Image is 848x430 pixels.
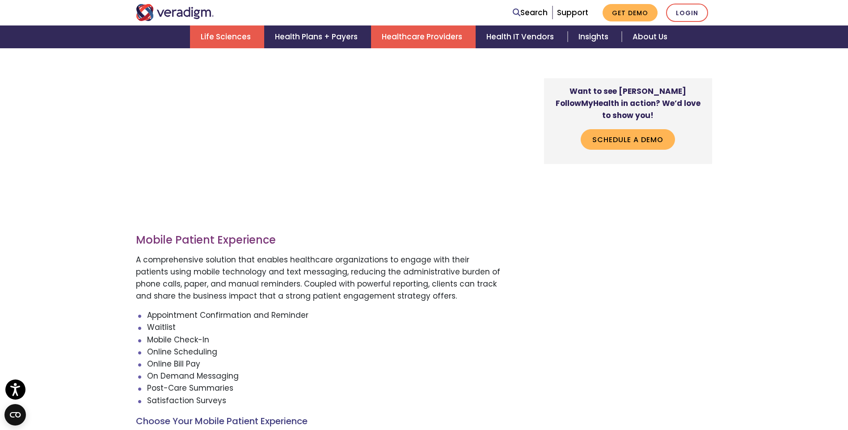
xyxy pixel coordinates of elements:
iframe: Drift Chat Widget [676,366,837,419]
a: Schedule a Demo [581,129,675,150]
strong: Want to see [PERSON_NAME] FollowMyHealth in action? We’d love to show you! [556,86,700,121]
a: Search [513,7,548,19]
button: Open CMP widget [4,404,26,426]
a: Login [666,4,708,22]
a: Healthcare Providers [371,25,476,48]
a: Insights [568,25,622,48]
img: Veradigm logo [136,4,214,21]
h3: Mobile Patient Experience [136,234,501,247]
a: Health IT Vendors [476,25,567,48]
li: Satisfaction Surveys [147,395,501,407]
iframe: Things That Go Together: Personal Health Record and Mobile Patient Experience [136,7,501,212]
li: Online Scheduling [147,346,501,358]
li: Post-Care Summaries [147,382,501,394]
a: Life Sciences [190,25,264,48]
a: Support [557,7,588,18]
li: Appointment Confirmation and Reminder [147,309,501,321]
p: A comprehensive solution that enables healthcare organizations to engage with their patients usin... [136,254,501,303]
a: Health Plans + Payers [264,25,371,48]
li: Mobile Check-In [147,334,501,346]
li: Online Bill Pay [147,358,501,370]
a: About Us [622,25,678,48]
li: On Demand Messaging [147,370,501,382]
li: Waitlist [147,321,501,333]
a: Get Demo [603,4,658,21]
h4: Choose Your Mobile Patient Experience [136,416,501,426]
